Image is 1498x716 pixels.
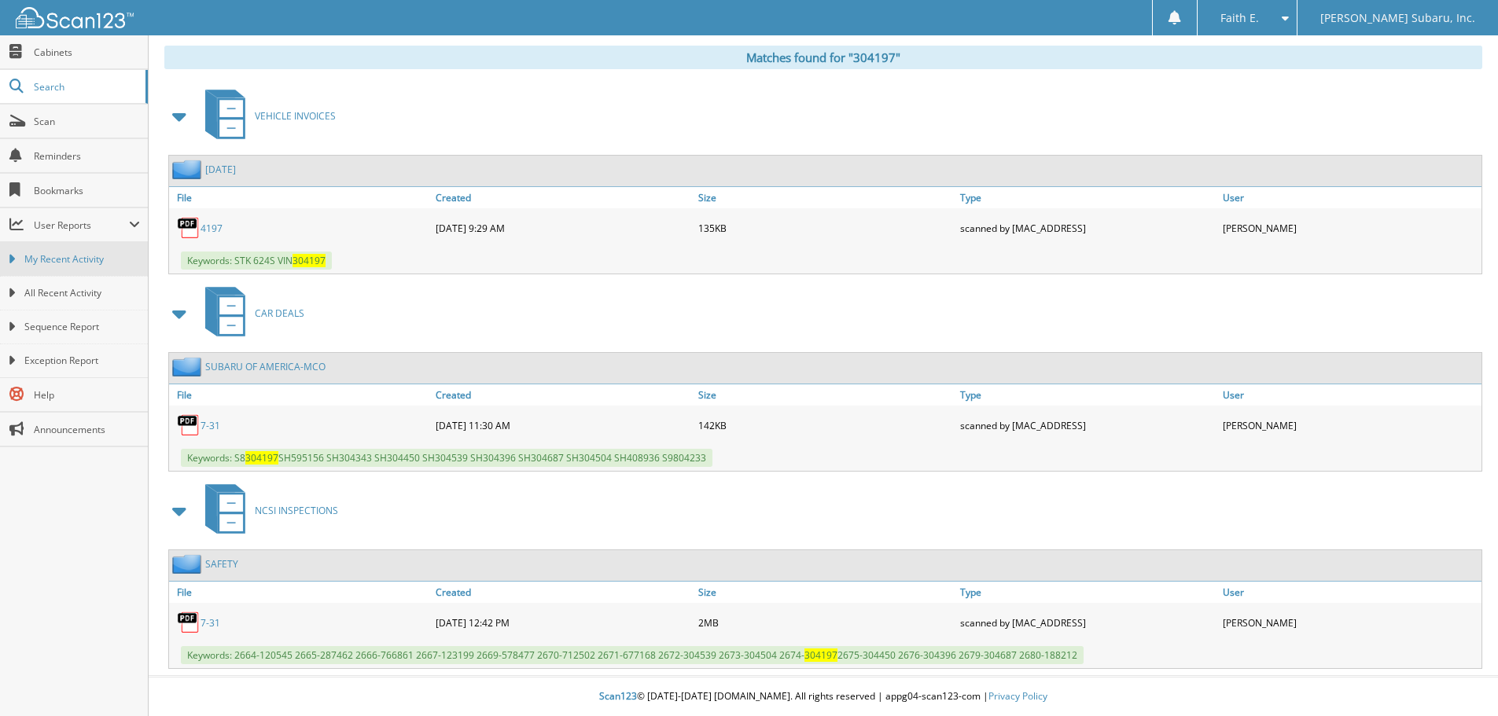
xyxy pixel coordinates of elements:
[1219,582,1481,603] a: User
[205,360,326,373] a: SUBARU OF AMERICA-MCO
[205,557,238,571] a: SAFETY
[1219,607,1481,638] div: [PERSON_NAME]
[172,357,205,376] img: folder2.png
[196,282,304,344] a: CAR DEALS
[804,648,837,662] span: 304197
[694,582,957,603] a: Size
[169,187,432,208] a: File
[956,384,1219,406] a: Type
[177,413,201,437] img: PDF.png
[956,582,1219,603] a: Type
[172,554,205,574] img: folder2.png
[34,218,129,232] span: User Reports
[181,449,712,467] span: Keywords: S8 SH595156 SH304343 SH304450 SH304539 SH304396 SH304687 SH304504 SH408936 S9804233
[432,384,694,406] a: Created
[201,222,223,235] a: 4197
[34,388,140,402] span: Help
[956,212,1219,244] div: scanned by [MAC_ADDRESS]
[599,689,637,703] span: Scan123
[149,677,1498,716] div: © [DATE]-[DATE] [DOMAIN_NAME]. All rights reserved | appg04-scan123-com |
[245,451,278,464] span: 304197
[205,163,236,176] a: [DATE]
[196,479,338,542] a: NCSI INSPECTIONS
[956,607,1219,638] div: scanned by [MAC_ADDRESS]
[34,80,138,94] span: Search
[177,216,201,240] img: PDF.png
[694,607,957,638] div: 2MB
[432,582,694,603] a: Created
[164,46,1482,69] div: Matches found for "304197"
[255,307,304,320] span: CAR DEALS
[1219,384,1481,406] a: User
[255,504,338,517] span: NCSI INSPECTIONS
[16,7,134,28] img: scan123-logo-white.svg
[293,254,326,267] span: 304197
[34,115,140,128] span: Scan
[24,354,140,368] span: Exception Report
[432,607,694,638] div: [DATE] 12:42 PM
[172,160,205,179] img: folder2.png
[1220,13,1259,23] span: Faith E.
[1219,212,1481,244] div: [PERSON_NAME]
[169,384,432,406] a: File
[34,149,140,163] span: Reminders
[1419,641,1498,716] iframe: Chat Widget
[24,320,140,334] span: Sequence Report
[1219,409,1481,441] div: [PERSON_NAME]
[694,187,957,208] a: Size
[34,184,140,197] span: Bookmarks
[432,187,694,208] a: Created
[988,689,1047,703] a: Privacy Policy
[956,409,1219,441] div: scanned by [MAC_ADDRESS]
[181,646,1084,664] span: Keywords: 2664-120545 2665-287462 2666-766861 2667-123199 2669-578477 2670-712502 2671-677168 267...
[956,187,1219,208] a: Type
[694,212,957,244] div: 135KB
[24,252,140,266] span: My Recent Activity
[432,409,694,441] div: [DATE] 11:30 AM
[34,46,140,59] span: Cabinets
[177,611,201,634] img: PDF.png
[24,286,140,300] span: All Recent Activity
[1320,13,1475,23] span: [PERSON_NAME] Subaru, Inc.
[694,409,957,441] div: 142KB
[201,616,220,630] a: 7-31
[694,384,957,406] a: Size
[181,252,332,270] span: Keywords: STK 624S VIN
[432,212,694,244] div: [DATE] 9:29 AM
[196,85,336,147] a: VEHICLE INVOICES
[1219,187,1481,208] a: User
[201,419,220,432] a: 7-31
[255,109,336,123] span: VEHICLE INVOICES
[34,423,140,436] span: Announcements
[169,582,432,603] a: File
